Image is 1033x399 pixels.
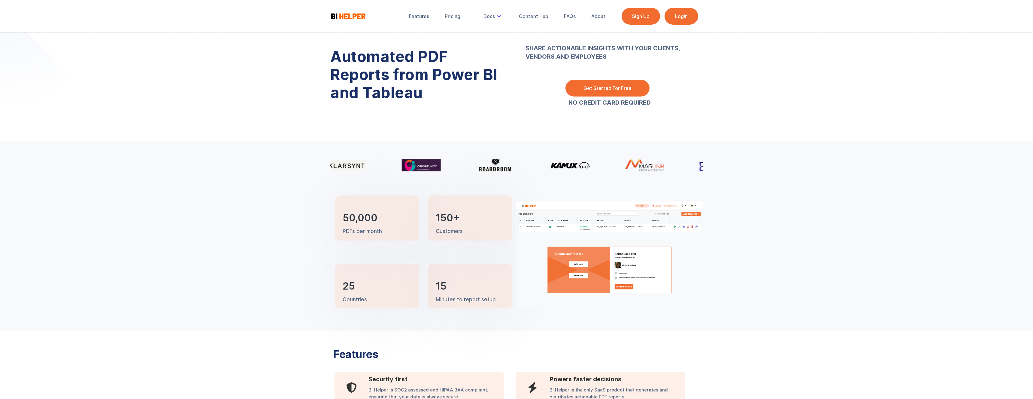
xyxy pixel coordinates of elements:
[343,228,382,235] p: PDFs per month
[526,27,694,69] p: ‍
[436,228,463,235] p: Customers
[519,13,548,19] div: Content Hub
[330,48,507,102] h1: Automated PDF Reports from Power BI and Tableau
[436,282,447,291] h3: 15
[568,99,651,106] strong: NO CREDIT CARD REQUIRED
[436,213,460,223] h3: 150+
[515,10,553,23] a: Content Hub
[479,10,507,23] div: Docs
[568,100,651,106] a: NO CREDIT CARD REQUIRED
[550,375,685,384] h3: Powers faster decisions
[333,349,483,360] h3: Features
[564,13,576,19] div: FAQs
[327,160,366,170] img: Klarsynt logo
[405,10,433,23] a: Features
[622,8,660,25] a: Sign Up
[483,13,495,19] div: Docs
[560,10,580,23] a: FAQs
[409,13,429,19] div: Features
[591,13,605,19] div: About
[565,80,650,97] a: Get Started For Free
[526,27,694,69] strong: SHARE ACTIONABLE INSIGHTS WITH YOUR CLIENTS, VENDORS AND EMPLOYEES ‍
[368,375,504,384] h3: Security first
[343,282,355,291] h3: 25
[445,13,460,19] div: Pricing
[343,213,377,223] h3: 50,000
[436,296,496,303] p: Minutes to report setup
[441,10,465,23] a: Pricing
[587,10,610,23] a: About
[665,8,698,25] a: Login
[343,296,367,303] p: Countries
